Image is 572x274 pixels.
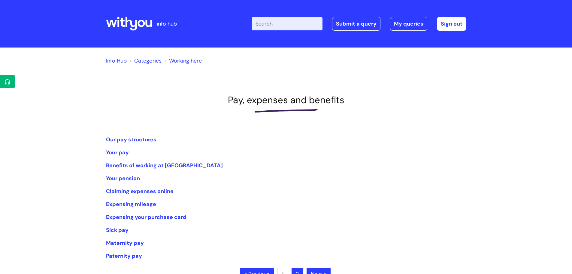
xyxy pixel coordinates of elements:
[252,17,466,31] div: | -
[252,17,322,30] input: Search
[106,162,223,169] a: Benefits of working at [GEOGRAPHIC_DATA]
[437,17,466,31] a: Sign out
[134,57,162,64] a: Categories
[106,136,156,143] a: Our pay structures
[157,19,177,29] p: info hub
[169,57,202,64] a: Working here
[106,175,140,182] a: Your pension
[106,252,142,260] a: Paternity pay
[106,239,144,247] a: Maternity pay
[163,56,202,66] li: Working here
[106,188,174,195] a: Claiming expenses online
[106,57,127,64] a: Info Hub
[106,201,156,208] a: Expensing mileage
[128,56,162,66] li: Solution home
[390,17,427,31] a: My queries
[106,94,466,106] h1: Pay, expenses and benefits
[332,17,380,31] a: Submit a query
[106,226,129,234] a: Sick pay
[106,214,186,221] a: Expensing your purchase card
[106,149,129,156] a: Your pay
